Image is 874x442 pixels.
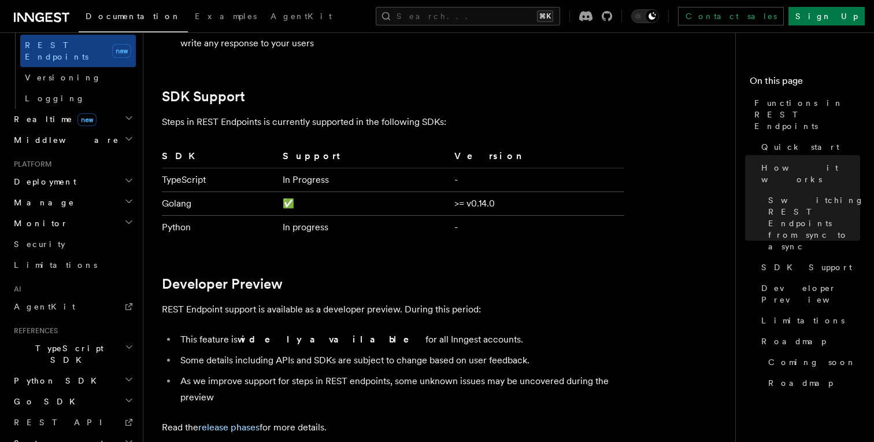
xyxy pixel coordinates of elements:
[162,276,283,292] a: Developer Preview
[25,40,88,61] span: REST Endpoints
[9,391,136,412] button: Go SDK
[757,310,860,331] a: Limitations
[177,352,624,369] li: Some details including APIs and SDKs are subject to change based on user feedback.
[761,141,839,153] span: Quick start
[20,35,136,67] a: REST Endpointsnew
[25,73,101,82] span: Versioning
[9,338,136,370] button: TypeScript SDK
[9,134,119,146] span: Middleware
[278,149,450,168] th: Support
[537,10,553,22] kbd: ⌘K
[20,67,136,88] a: Versioning
[162,168,278,192] td: TypeScript
[450,192,624,216] td: >= v0.14.0
[9,109,136,130] button: Realtimenew
[20,88,136,109] a: Logging
[788,7,865,25] a: Sign Up
[750,93,860,137] a: Functions in REST Endpoints
[761,282,860,305] span: Developer Preview
[162,192,278,216] td: Golang
[9,234,136,255] a: Security
[750,74,860,93] h4: On this page
[162,89,245,105] a: SDK Support
[177,19,624,51] li: : For each function you can override the async response handler to write any response to your users
[376,7,560,25] button: Search...⌘K
[757,278,860,310] a: Developer Preview
[764,352,860,373] a: Coming soon
[9,412,136,433] a: REST API
[238,334,425,345] strong: widely available
[9,375,103,386] span: Python SDK
[764,190,860,257] a: Switching REST Endpoints from sync to async
[162,216,278,240] td: Python
[9,370,136,391] button: Python SDK
[77,113,97,126] span: new
[162,114,624,130] p: Steps in REST Endpoints is currently supported in the following SDKs:
[9,326,58,336] span: References
[9,171,136,192] button: Deployment
[757,157,860,190] a: How it works
[450,149,624,168] th: Version
[9,218,68,229] span: Monitor
[264,3,339,31] a: AgentKit
[631,9,659,23] button: Toggle dark mode
[86,12,181,21] span: Documentation
[162,301,624,318] p: REST Endpoint support is available as a developer preview. During this period:
[112,44,131,58] span: new
[761,336,826,347] span: Roadmap
[278,168,450,192] td: In Progress
[162,149,278,168] th: SDK
[9,342,125,366] span: TypeScript SDK
[14,418,112,427] span: REST API
[9,176,76,187] span: Deployment
[761,261,852,273] span: SDK Support
[188,3,264,31] a: Examples
[764,373,860,393] a: Roadmap
[9,197,75,208] span: Manage
[14,302,75,311] span: AgentKit
[754,97,860,132] span: Functions in REST Endpoints
[278,192,450,216] td: ✅
[177,373,624,406] li: As we improve support for steps in REST endpoints, some unknown issues may be uncovered during th...
[9,113,97,125] span: Realtime
[9,192,136,213] button: Manage
[9,130,136,150] button: Middleware
[14,240,65,249] span: Security
[9,160,52,169] span: Platform
[678,7,784,25] a: Contact sales
[9,213,136,234] button: Monitor
[79,3,188,32] a: Documentation
[757,257,860,278] a: SDK Support
[162,419,624,436] p: Read the for more details.
[278,216,450,240] td: In progress
[450,216,624,240] td: -
[761,162,860,185] span: How it works
[768,356,856,368] span: Coming soon
[9,396,82,407] span: Go SDK
[761,315,845,326] span: Limitations
[9,255,136,275] a: Limitations
[271,12,332,21] span: AgentKit
[757,331,860,352] a: Roadmap
[768,194,864,252] span: Switching REST Endpoints from sync to async
[177,331,624,348] li: This feature is for all Inngest accounts.
[14,260,97,270] span: Limitations
[195,12,257,21] span: Examples
[25,94,85,103] span: Logging
[450,168,624,192] td: -
[9,296,136,317] a: AgentKit
[768,377,833,389] span: Roadmap
[198,422,260,433] a: release phases
[757,137,860,157] a: Quick start
[9,285,21,294] span: AI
